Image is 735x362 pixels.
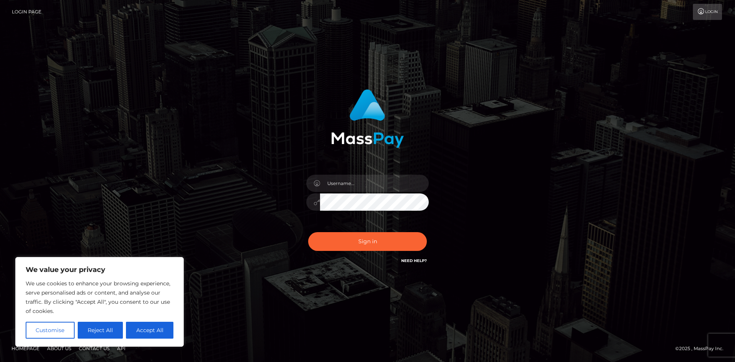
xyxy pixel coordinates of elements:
[331,89,404,148] img: MassPay Login
[8,342,42,354] a: Homepage
[308,232,427,251] button: Sign in
[26,279,173,316] p: We use cookies to enhance your browsing experience, serve personalised ads or content, and analys...
[401,258,427,263] a: Need Help?
[12,4,41,20] a: Login Page
[76,342,113,354] a: Contact Us
[26,265,173,274] p: We value your privacy
[15,257,184,347] div: We value your privacy
[320,175,429,192] input: Username...
[126,322,173,339] button: Accept All
[693,4,722,20] a: Login
[114,342,129,354] a: API
[78,322,123,339] button: Reject All
[44,342,74,354] a: About Us
[26,322,75,339] button: Customise
[675,344,729,353] div: © 2025 , MassPay Inc.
